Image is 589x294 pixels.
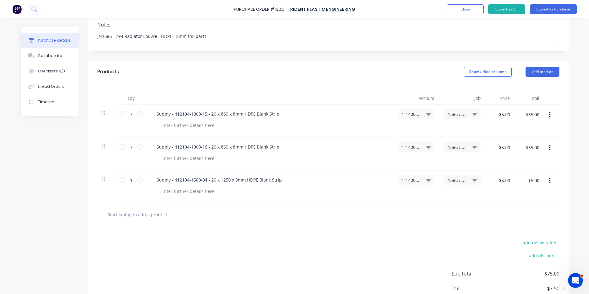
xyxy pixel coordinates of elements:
[5,75,118,213] div: Maricar says…
[488,4,525,14] button: Submit as Bill
[5,189,118,199] textarea: Message…
[106,199,116,209] button: Send a message…
[29,202,34,207] button: Upload attachment
[234,6,287,13] div: Purchase Order #1302 -
[21,79,79,94] button: Linked Orders
[4,2,16,14] button: go back
[568,273,583,288] iframe: Intercom live chat
[108,2,119,14] div: Close
[439,92,485,104] div: Job
[287,6,355,12] a: Trident Plastic Engineering
[448,177,466,183] span: 1586 / W/Trac-794-[GEOGRAPHIC_DATA]-T11
[498,285,559,292] span: $7.50
[402,111,420,117] span: 1-1400 / Work in Progress
[402,177,420,183] span: 1-1400 / Work in Progress
[402,144,420,150] span: 1-1400 / Work in Progress
[30,6,48,10] h1: Factory
[97,68,119,76] div: Products
[36,62,95,67] div: joined the conversation
[452,285,498,292] span: Tax
[21,94,79,110] button: Timeline
[5,60,118,75] div: Maricar says…
[10,78,96,127] div: Morning [PERSON_NAME], we've pinpointed the reason behind the pricing differences when generating...
[464,67,512,77] button: Show / Hide columns
[107,208,230,221] input: Start typing to add a product...
[152,109,284,118] div: Supply - 412104-1000-15 - 20 x 860 x 8mm HDPE Blank Strip
[19,202,24,207] button: Gif picker
[498,270,559,277] span: $75.00
[38,53,62,59] div: Collaborate
[21,48,79,63] button: Collaborate
[519,238,559,246] button: add delivery fee
[116,92,147,104] div: Qty
[5,7,118,38] div: Cathy says…
[5,7,101,33] div: Morning [PERSON_NAME], thanks for letting us know, we'll get this investigated
[448,111,466,117] span: 1586 / W/Trac-794-[GEOGRAPHIC_DATA]-T11
[97,21,559,28] div: Notes
[5,75,101,199] div: Morning [PERSON_NAME], we've pinpointed the reason behind the pricing differences when generating...
[526,67,559,77] button: Add product
[12,5,22,14] img: Factory
[393,92,439,104] div: Account
[485,92,515,104] div: Price
[515,92,544,104] div: Total
[38,99,54,105] div: Timeline
[38,84,64,89] div: Linked Orders
[21,63,79,79] button: Checklists 0/0
[452,270,498,277] span: Sub total
[18,3,27,13] img: Profile image for Factory
[38,38,71,43] div: Purchase details
[36,62,52,67] b: Maricar
[530,4,577,14] button: Submit as Purchase
[21,33,79,48] button: Purchase details
[152,142,284,151] div: Supply - 412104-1000-16 - 20 x 860 x 8mm HDPE Blank Strip
[152,175,287,184] div: Supply - 412104-1500-04 - 20 x 1250 x 8mm HDPE Blank Strip
[97,30,559,44] textarea: JN1586 - 794 Radiator Louvre - HDPE - 8mm thk parts
[447,4,484,14] button: Close
[10,202,14,207] button: Emoji picker
[96,2,108,14] button: Home
[525,251,559,259] button: add discount
[28,61,34,67] img: Profile image for Maricar
[448,144,466,150] span: 1586 / W/Trac-794-[GEOGRAPHIC_DATA]-T11
[10,11,96,29] div: Morning [PERSON_NAME], thanks for letting us know, we'll get this investigated
[5,48,118,60] div: [DATE]
[38,68,65,74] div: Checklists 0/0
